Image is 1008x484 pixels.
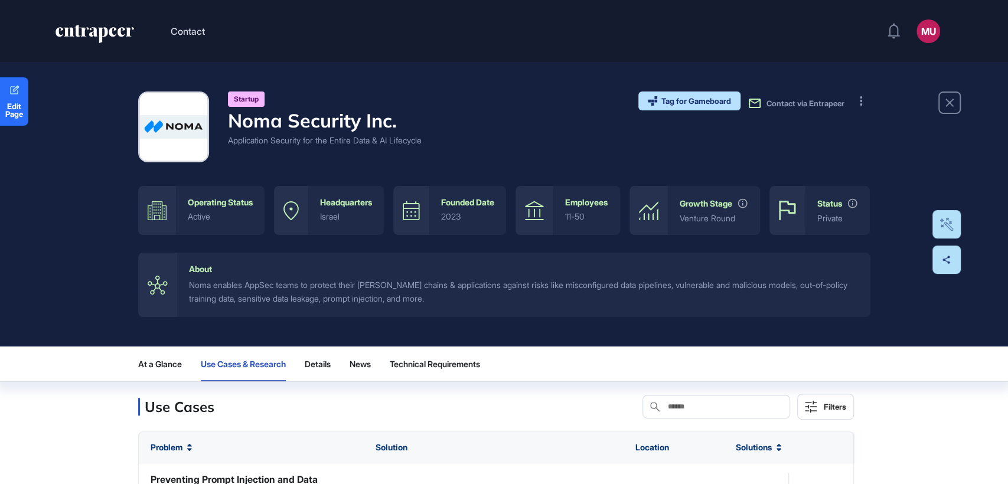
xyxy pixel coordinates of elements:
[305,346,331,381] button: Details
[817,199,842,208] div: Status
[680,199,732,208] div: Growth Stage
[189,264,212,274] div: About
[350,346,371,381] button: News
[201,346,286,381] button: Use Cases & Research
[188,198,253,207] div: Operating Status
[635,443,669,452] span: Location
[228,134,422,146] div: Application Security for the Entire Data & AI Lifecycle
[916,19,940,43] button: MU
[188,212,253,221] div: active
[736,443,772,452] span: Solutions
[305,359,331,369] span: Details
[320,212,372,221] div: Israel
[797,394,854,420] button: Filters
[228,91,265,107] div: Startup
[680,214,748,223] div: Venture Round
[565,198,608,207] div: Employees
[766,99,844,108] span: Contact via Entrapeer
[565,212,608,221] div: 11-50
[661,97,731,105] span: Tag for Gameboard
[138,346,182,381] button: At a Glance
[189,279,859,305] div: Noma enables AppSec teams to protect their [PERSON_NAME] chains & applications against risks like...
[350,359,371,369] span: News
[54,25,135,47] a: entrapeer-logo
[441,198,494,207] div: Founded Date
[320,198,372,207] div: Headquarters
[748,96,844,110] button: Contact via Entrapeer
[824,402,846,411] div: Filters
[390,359,480,369] span: Technical Requirements
[390,346,490,381] button: Technical Requirements
[376,443,407,452] span: Solution
[138,359,182,369] span: At a Glance
[140,115,207,139] img: Noma Security Inc.-logo
[151,443,182,452] span: Problem
[228,109,422,132] h4: Noma Security Inc.
[145,398,214,416] h3: Use Cases
[201,359,286,369] span: Use Cases & Research
[441,212,494,221] div: 2023
[817,214,858,223] div: private
[171,24,205,39] button: Contact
